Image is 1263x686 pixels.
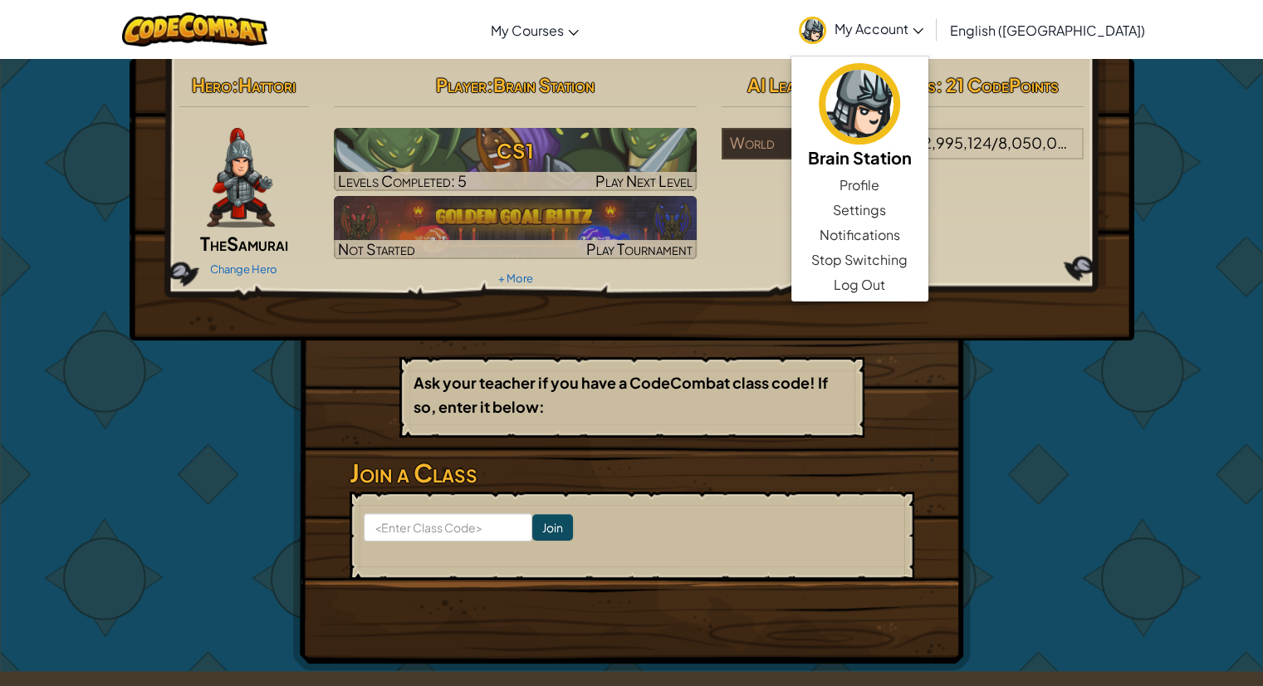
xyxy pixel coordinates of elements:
span: AI League Team Rankings [747,73,936,96]
input: <Enter Class Code> [364,513,532,541]
a: My Account [791,3,932,56]
img: CS1 [334,128,697,191]
span: Play Tournament [586,239,693,258]
span: Not Started [338,239,415,258]
a: World#2,995,124/8,050,025players [722,144,1084,163]
div: World [722,128,903,159]
span: My Courses [491,22,564,39]
img: avatar [799,17,826,44]
span: Player [436,73,487,96]
h3: Join a Class [350,454,914,492]
span: My Account [835,20,923,37]
img: avatar [819,63,900,145]
a: Stop Switching [791,247,928,272]
span: players [1078,133,1123,152]
img: samurai.pose.png [207,128,275,228]
b: Ask your teacher if you have a CodeCombat class code! If so, enter it below: [414,373,828,416]
span: 2,995,124 [923,133,991,152]
span: : [487,73,493,96]
a: My Courses [482,7,587,52]
span: Brain Station [493,73,595,96]
a: Change Hero [210,262,277,276]
span: 8,050,025 [998,133,1075,152]
a: Settings [791,198,928,223]
span: / [991,133,998,152]
span: The [200,232,227,255]
a: Notifications [791,223,928,247]
span: Play Next Level [595,171,693,190]
span: : [232,73,238,96]
h3: CS1 [334,132,697,169]
a: English ([GEOGRAPHIC_DATA]) [942,7,1153,52]
a: + More [497,272,532,285]
a: Log Out [791,272,928,297]
span: Hattori [238,73,296,96]
a: Brain Station [791,61,928,173]
h5: Brain Station [808,145,912,170]
input: Join [532,514,573,541]
a: Not StartedPlay Tournament [334,196,697,259]
span: Levels Completed: 5 [338,171,467,190]
span: : 21 CodePoints [936,73,1059,96]
span: Hero [192,73,232,96]
span: Samurai [227,232,288,255]
span: English ([GEOGRAPHIC_DATA]) [950,22,1145,39]
img: Golden Goal [334,196,697,259]
img: CodeCombat logo [122,12,267,47]
a: Play Next Level [334,128,697,191]
span: Notifications [820,225,900,245]
a: Profile [791,173,928,198]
